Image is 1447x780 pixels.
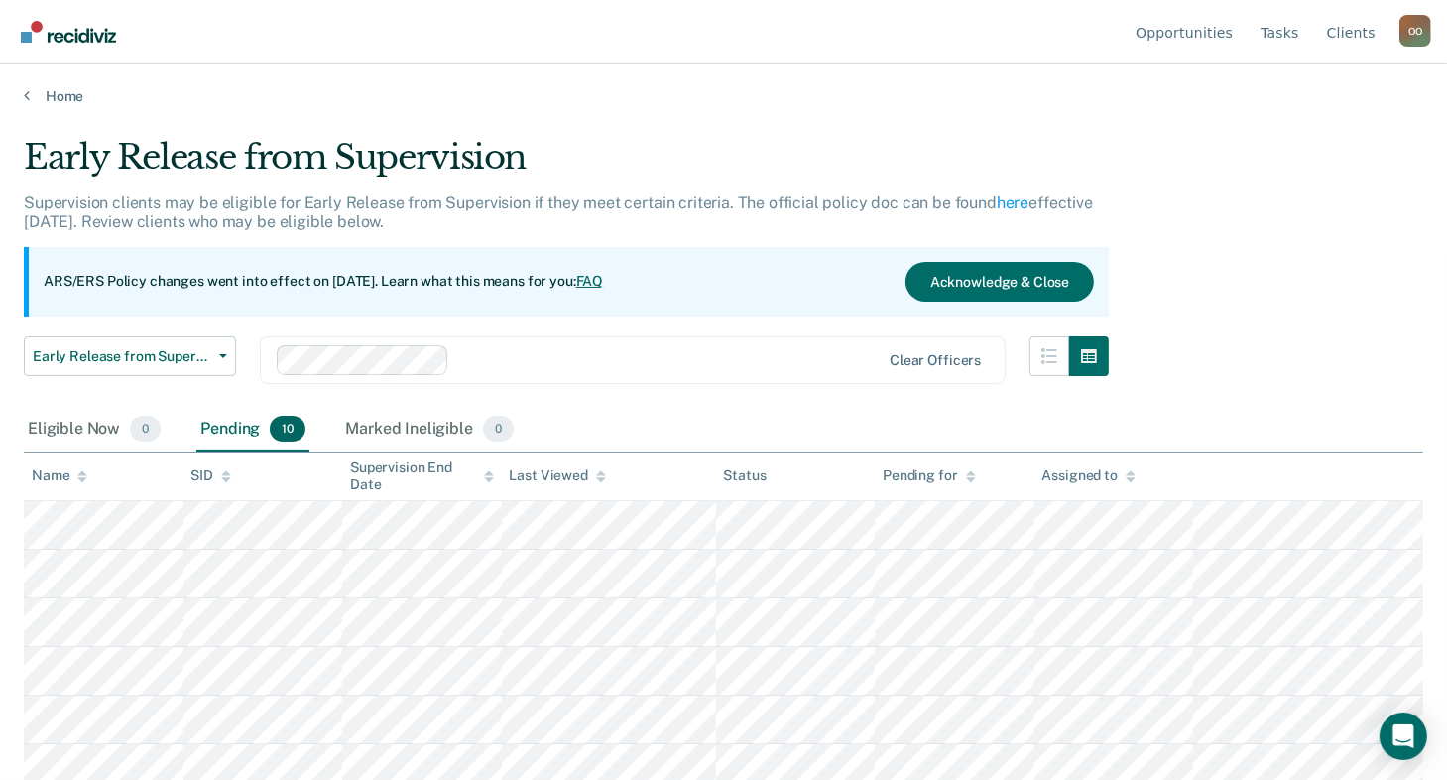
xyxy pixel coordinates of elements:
div: O O [1399,15,1431,47]
div: Last Viewed [510,467,606,484]
div: Eligible Now0 [24,408,165,452]
span: Early Release from Supervision [33,348,211,365]
div: Supervision End Date [350,459,494,493]
button: Early Release from Supervision [24,336,236,376]
span: 0 [130,416,161,442]
span: 10 [270,416,305,442]
p: Supervision clients may be eligible for Early Release from Supervision if they meet certain crite... [24,194,1093,231]
div: Open Intercom Messenger [1380,713,1427,760]
a: Home [24,87,1423,105]
div: Status [724,467,767,484]
a: FAQ [576,273,604,289]
div: Clear officers [890,352,981,369]
img: Recidiviz [21,21,116,43]
div: Name [32,467,87,484]
div: Marked Ineligible0 [341,408,518,452]
p: ARS/ERS Policy changes went into effect on [DATE]. Learn what this means for you: [44,272,603,292]
div: Assigned to [1042,467,1136,484]
button: Acknowledge & Close [905,262,1094,302]
a: here [997,194,1028,212]
div: Early Release from Supervision [24,137,1109,194]
button: Profile dropdown button [1399,15,1431,47]
div: Pending for [883,467,975,484]
span: 0 [483,416,514,442]
div: SID [191,467,232,484]
div: Pending10 [196,408,309,452]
